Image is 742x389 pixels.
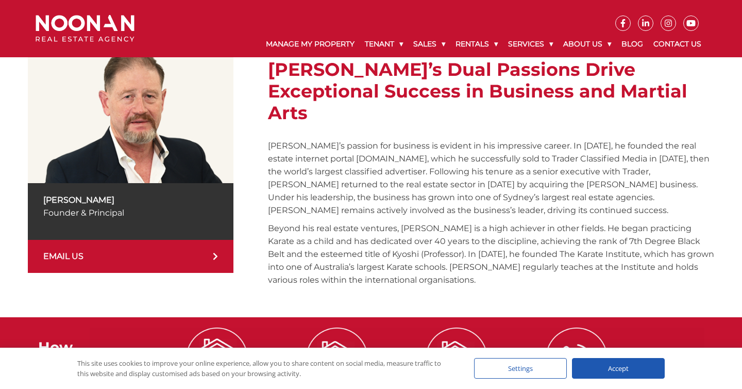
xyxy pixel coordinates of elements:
[616,31,648,57] a: Blog
[268,139,714,217] p: [PERSON_NAME]’s passion for business is evident in his impressive career. In [DATE], he founded t...
[261,31,360,57] a: Manage My Property
[360,31,408,57] a: Tenant
[268,222,714,286] p: Beyond his real estate ventures, [PERSON_NAME] is a high achiever in other fields. He began pract...
[408,31,450,57] a: Sales
[28,37,234,183] img: Michael Noonan
[648,31,706,57] a: Contact Us
[572,358,665,379] div: Accept
[43,206,218,219] p: Founder & Principal
[474,358,567,379] div: Settings
[450,31,503,57] a: Rentals
[503,31,558,57] a: Services
[28,240,234,273] a: EMAIL US
[36,15,134,42] img: Noonan Real Estate Agency
[43,193,218,206] p: [PERSON_NAME]
[77,358,453,379] div: This site uses cookies to improve your online experience, allow you to share content on social me...
[268,37,714,124] h2: From Real Estate Innovator to Karate Master: [PERSON_NAME]’s Dual Passions Drive Exceptional Succ...
[558,31,616,57] a: About Us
